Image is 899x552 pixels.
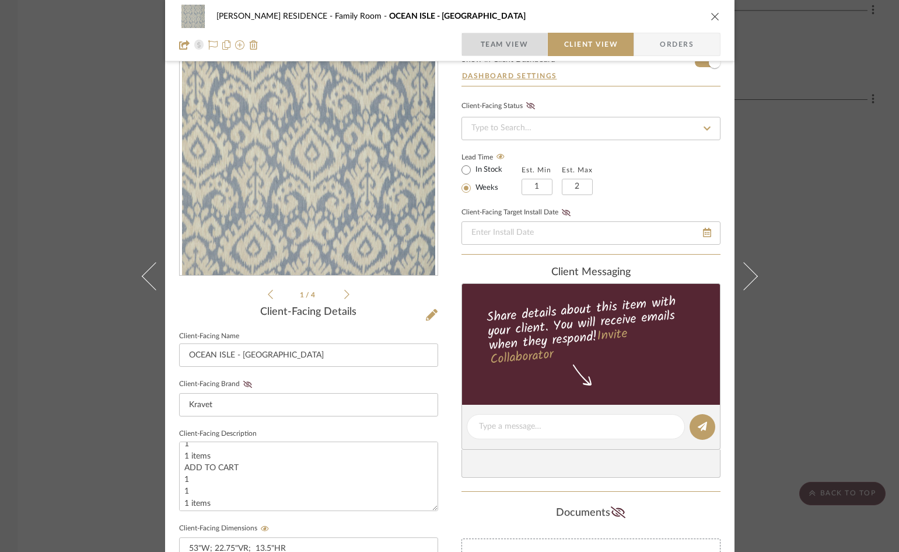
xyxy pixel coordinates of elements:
span: Team View [481,33,529,56]
mat-radio-group: Select item type [461,162,522,195]
span: Family Room [335,12,389,20]
div: 0 [180,22,438,276]
label: Client-Facing Name [179,334,239,339]
label: Client-Facing Brand [179,380,256,388]
label: Client-Facing Dimensions [179,525,273,533]
img: 020afb38-bae6-4c63-805d-3d7ac2f782cb_436x436.jpg [182,22,435,276]
button: close [710,11,720,22]
span: 4 [311,291,317,298]
label: In Stock [473,165,502,175]
img: 020afb38-bae6-4c63-805d-3d7ac2f782cb_48x40.jpg [179,5,207,28]
div: Client-Facing Details [179,306,438,319]
button: Client-Facing Dimensions [257,525,273,533]
div: client Messaging [461,266,720,279]
button: Client-Facing Target Install Date [558,209,574,217]
span: [PERSON_NAME] RESIDENCE [216,12,335,20]
span: / [306,291,311,298]
label: Est. Min [522,166,551,174]
label: Client-Facing Description [179,431,257,437]
label: Client-Facing Target Install Date [461,209,574,217]
img: Remove from project [249,40,258,50]
label: Lead Time [461,152,522,162]
span: OCEAN ISLE - [GEOGRAPHIC_DATA] [389,12,526,20]
input: Enter Client-Facing Item Name [179,343,438,367]
input: Enter Install Date [461,221,720,245]
div: Share details about this item with your client. You will receive emails when they respond! [460,291,722,370]
input: Type to Search… [461,117,720,140]
input: Enter Client-Facing Brand [179,393,438,416]
span: Orders [647,33,706,56]
span: 1 [300,291,306,298]
button: Lead Time [493,151,509,163]
label: Weeks [473,183,498,193]
label: Est. Max [562,166,593,174]
span: Client View [564,33,618,56]
div: Documents [461,504,720,522]
div: Client-Facing Status [461,100,538,112]
button: Client-Facing Brand [240,380,256,388]
button: Dashboard Settings [461,71,558,81]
